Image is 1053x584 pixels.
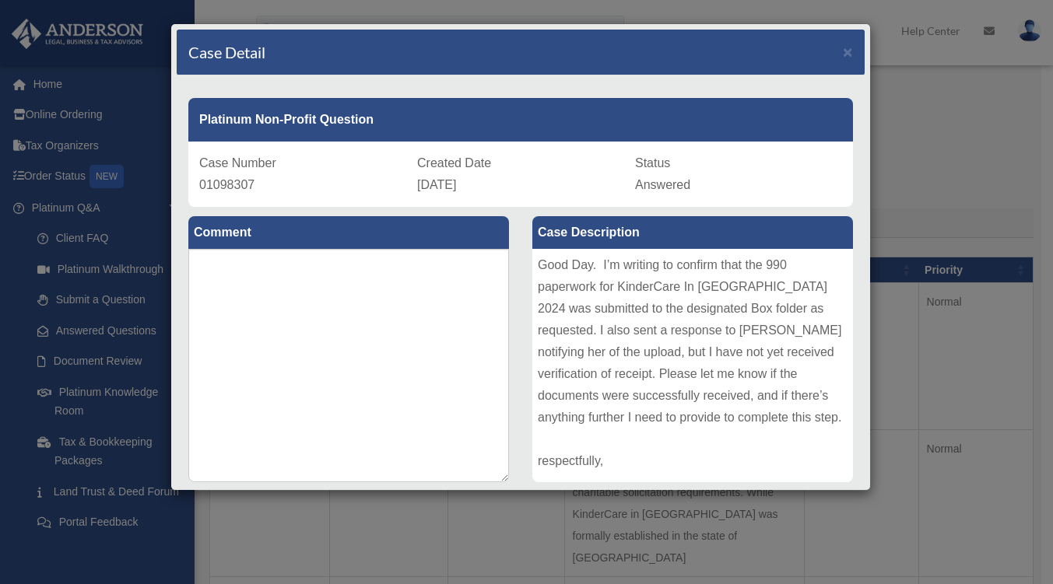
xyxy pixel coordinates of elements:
[635,178,690,191] span: Answered
[417,178,456,191] span: [DATE]
[843,43,853,61] span: ×
[188,216,509,249] label: Comment
[532,249,853,482] div: Good Day. I’m writing to confirm that the 990 paperwork for KinderCare In [GEOGRAPHIC_DATA] 2024 ...
[532,216,853,249] label: Case Description
[843,44,853,60] button: Close
[635,156,670,170] span: Status
[199,156,276,170] span: Case Number
[188,98,853,142] div: Platinum Non-Profit Question
[417,156,491,170] span: Created Date
[188,41,265,63] h4: Case Detail
[199,178,254,191] span: 01098307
